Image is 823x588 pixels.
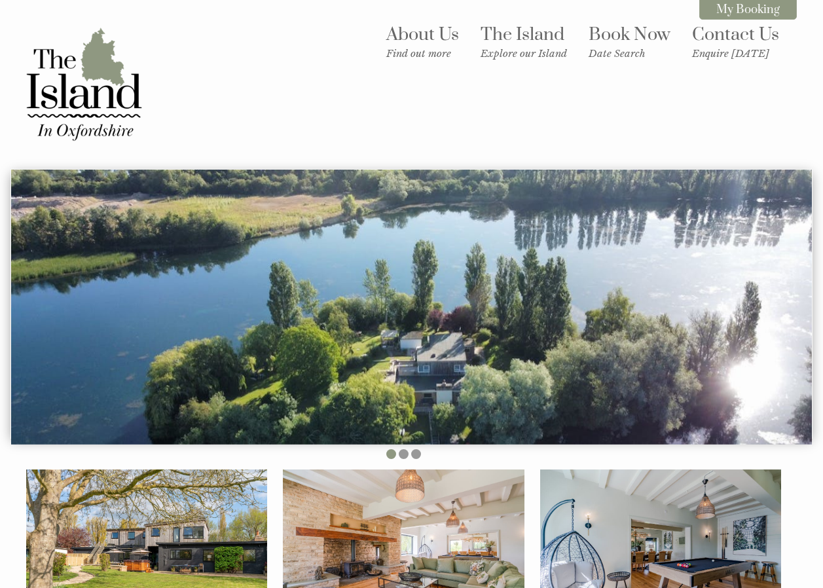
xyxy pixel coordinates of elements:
[481,47,567,60] small: Explore our Island
[589,24,670,60] a: Book NowDate Search
[692,24,779,60] a: Contact UsEnquire [DATE]
[386,47,459,60] small: Find out more
[692,47,779,60] small: Enquire [DATE]
[18,18,149,149] img: The Island in Oxfordshire
[589,47,670,60] small: Date Search
[386,24,459,60] a: About UsFind out more
[481,24,567,60] a: The IslandExplore our Island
